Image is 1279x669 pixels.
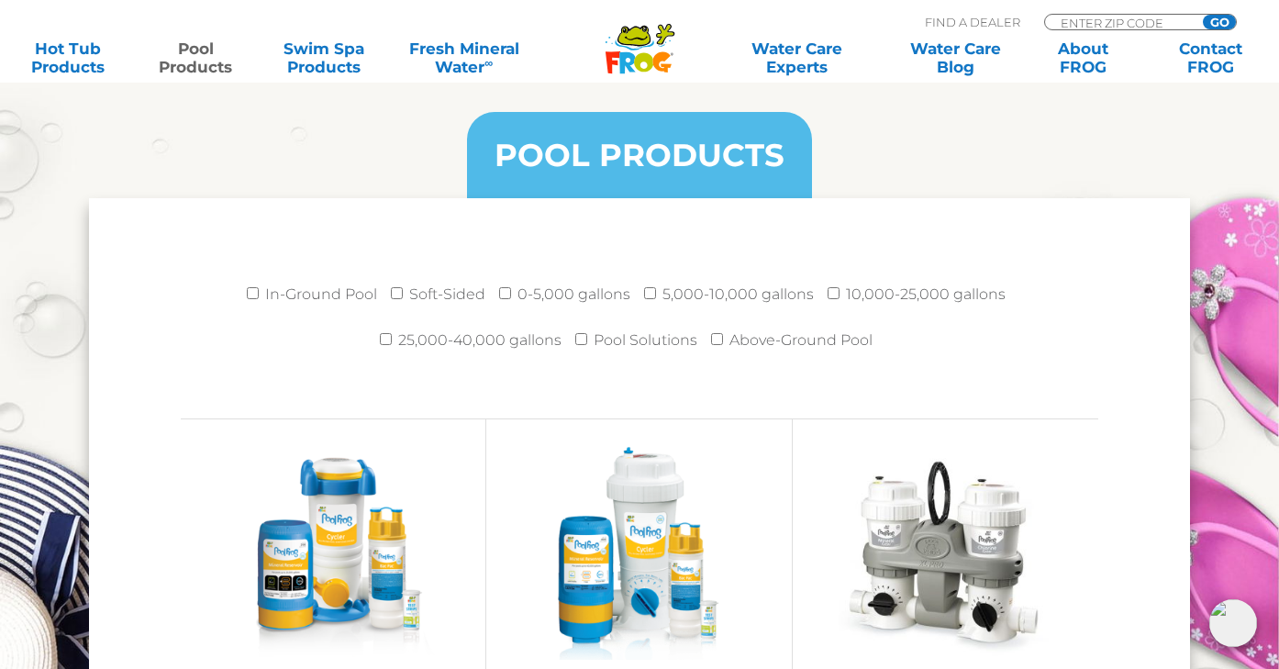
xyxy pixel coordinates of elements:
label: 25,000-40,000 gallons [398,322,562,359]
sup: ∞ [484,56,493,70]
img: pool-frog-5400-featured-img-v2-300x300.png [532,447,745,660]
label: 5,000-10,000 gallons [662,276,814,313]
label: Above-Ground Pool [729,322,873,359]
a: Swim SpaProducts [274,39,373,76]
label: 0-5,000 gallons [517,276,630,313]
a: Water CareBlog [906,39,1005,76]
input: GO [1203,15,1236,29]
img: openIcon [1209,599,1257,647]
img: XL-PRO-v2-300x300.jpg [839,447,1051,660]
label: Pool Solutions [594,322,697,359]
label: In-Ground Pool [265,276,377,313]
a: Fresh MineralWater∞ [402,39,526,76]
p: Find A Dealer [925,14,1020,30]
a: Water CareExperts [716,39,877,76]
a: Hot TubProducts [18,39,117,76]
label: Soft-Sided [409,276,485,313]
a: PoolProducts [146,39,245,76]
label: 10,000-25,000 gallons [846,276,1006,313]
a: ContactFROG [1162,39,1261,76]
a: AboutFROG [1033,39,1132,76]
h3: POOL PRODUCTS [495,139,784,171]
input: Zip Code Form [1059,15,1183,30]
img: pool-frog-6100-featured-img-v3-300x300.png [227,447,439,660]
